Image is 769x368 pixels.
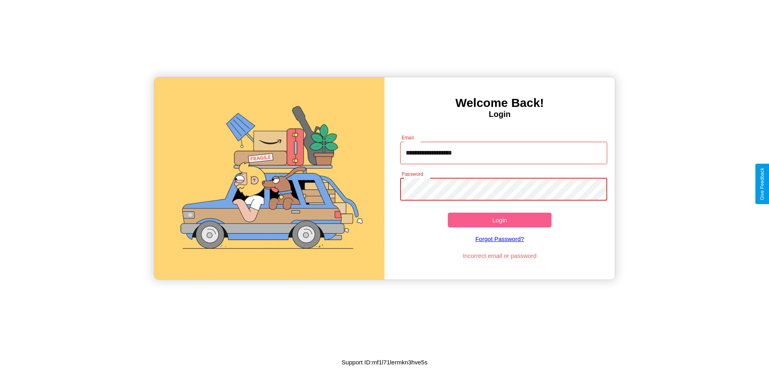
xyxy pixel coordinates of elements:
[396,250,604,261] p: Incorrect email or password
[402,134,414,141] label: Email
[342,357,427,368] p: Support ID: mf1l71lermkn3hve5s
[759,168,765,200] div: Give Feedback
[384,96,615,110] h3: Welcome Back!
[448,213,552,227] button: Login
[396,227,604,250] a: Forgot Password?
[384,110,615,119] h4: Login
[154,77,384,280] img: gif
[402,171,423,177] label: Password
